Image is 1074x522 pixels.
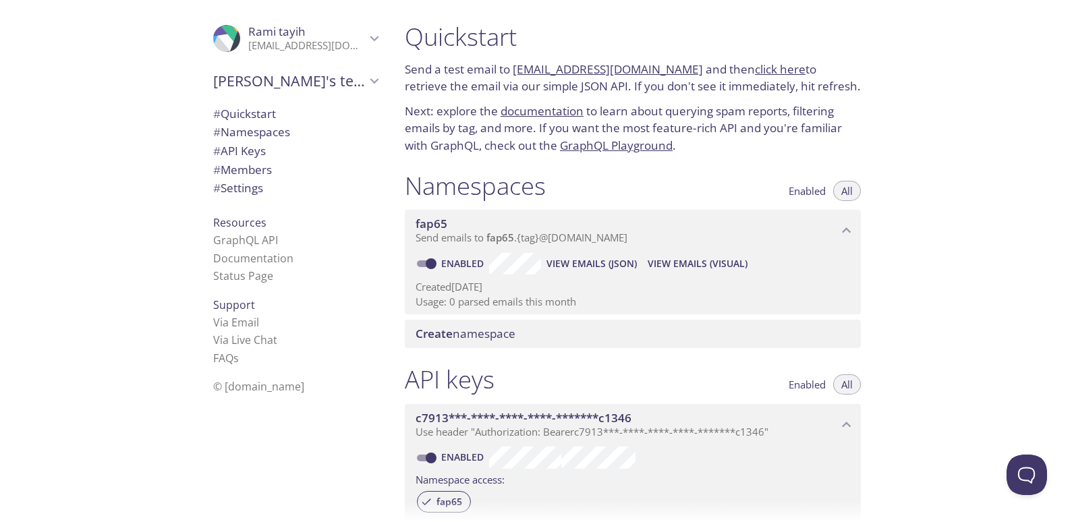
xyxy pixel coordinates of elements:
[642,253,753,274] button: View Emails (Visual)
[405,61,861,95] p: Send a test email to and then to retrieve the email via our simple JSON API. If you don't see it ...
[541,253,642,274] button: View Emails (JSON)
[513,61,703,77] a: [EMAIL_ADDRESS][DOMAIN_NAME]
[405,22,861,52] h1: Quickstart
[560,138,673,153] a: GraphQL Playground
[833,181,861,201] button: All
[439,257,489,270] a: Enabled
[486,231,514,244] span: fap65
[546,256,637,272] span: View Emails (JSON)
[213,124,290,140] span: Namespaces
[416,231,627,244] span: Send emails to . {tag} @[DOMAIN_NAME]
[405,210,861,252] div: fap65 namespace
[213,124,221,140] span: #
[213,315,259,330] a: Via Email
[405,364,494,395] h1: API keys
[202,142,389,161] div: API Keys
[213,71,366,90] span: [PERSON_NAME]'s team
[501,103,584,119] a: documentation
[405,320,861,348] div: Create namespace
[202,63,389,98] div: Rami's team
[202,105,389,123] div: Quickstart
[416,469,505,488] label: Namespace access:
[213,162,221,177] span: #
[416,326,453,341] span: Create
[202,16,389,61] div: Rami tayih
[1007,455,1047,495] iframe: Help Scout Beacon - Open
[417,491,471,513] div: fap65
[202,161,389,179] div: Members
[233,351,239,366] span: s
[213,143,266,158] span: API Keys
[213,180,221,196] span: #
[248,24,306,39] span: Rami tayih
[213,297,255,312] span: Support
[213,332,277,347] a: Via Live Chat
[213,106,276,121] span: Quickstart
[213,106,221,121] span: #
[405,103,861,154] p: Next: explore the to learn about querying spam reports, filtering emails by tag, and more. If you...
[213,162,272,177] span: Members
[428,496,470,508] span: fap65
[416,295,850,309] p: Usage: 0 parsed emails this month
[202,179,389,198] div: Team Settings
[405,171,546,201] h1: Namespaces
[781,374,834,395] button: Enabled
[833,374,861,395] button: All
[755,61,805,77] a: click here
[781,181,834,201] button: Enabled
[648,256,747,272] span: View Emails (Visual)
[416,216,447,231] span: fap65
[213,143,221,158] span: #
[439,451,489,463] a: Enabled
[416,326,515,341] span: namespace
[213,351,239,366] a: FAQ
[213,251,293,266] a: Documentation
[213,233,278,248] a: GraphQL API
[213,215,266,230] span: Resources
[248,39,366,53] p: [EMAIL_ADDRESS][DOMAIN_NAME]
[202,123,389,142] div: Namespaces
[213,268,273,283] a: Status Page
[213,180,263,196] span: Settings
[213,379,304,394] span: © [DOMAIN_NAME]
[416,280,850,294] p: Created [DATE]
